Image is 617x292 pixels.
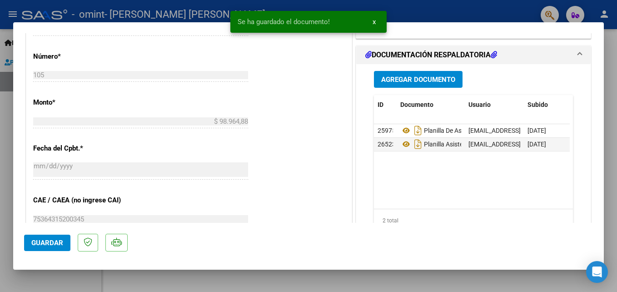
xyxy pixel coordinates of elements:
span: [DATE] [527,127,546,134]
datatable-header-cell: Usuario [465,95,524,115]
datatable-header-cell: Acción [569,95,615,115]
i: Descargar documento [412,123,424,138]
p: CAE / CAEA (no ingrese CAI) [33,195,127,206]
span: Guardar [31,239,63,247]
button: Guardar [24,235,70,251]
span: [DATE] [527,141,546,148]
datatable-header-cell: Subido [524,95,569,115]
button: x [365,14,383,30]
span: 26523 [378,141,396,148]
span: ID [378,101,383,108]
span: x [373,18,376,26]
mat-expansion-panel-header: DOCUMENTACIÓN RESPALDATORIA [356,46,591,64]
span: Usuario [468,101,491,108]
i: Descargar documento [412,137,424,151]
p: Monto [33,97,127,108]
datatable-header-cell: Documento [397,95,465,115]
span: Documento [400,101,433,108]
div: 2 total [374,209,573,232]
span: Planilla De Asistencia Agosto_psicologia [400,127,537,134]
span: Se ha guardado el documento! [238,17,330,26]
datatable-header-cell: ID [374,95,397,115]
span: Agregar Documento [381,76,455,84]
p: Número [33,51,127,62]
p: Fecha del Cpbt. [33,143,127,154]
div: DOCUMENTACIÓN RESPALDATORIA [356,64,591,253]
h1: DOCUMENTACIÓN RESPALDATORIA [365,50,497,60]
div: Open Intercom Messenger [586,261,608,283]
span: Planilla Asistencia Agosto (Corregida) Con Fechas [400,141,565,148]
span: Subido [527,101,548,108]
span: 25975 [378,127,396,134]
button: Agregar Documento [374,71,463,88]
